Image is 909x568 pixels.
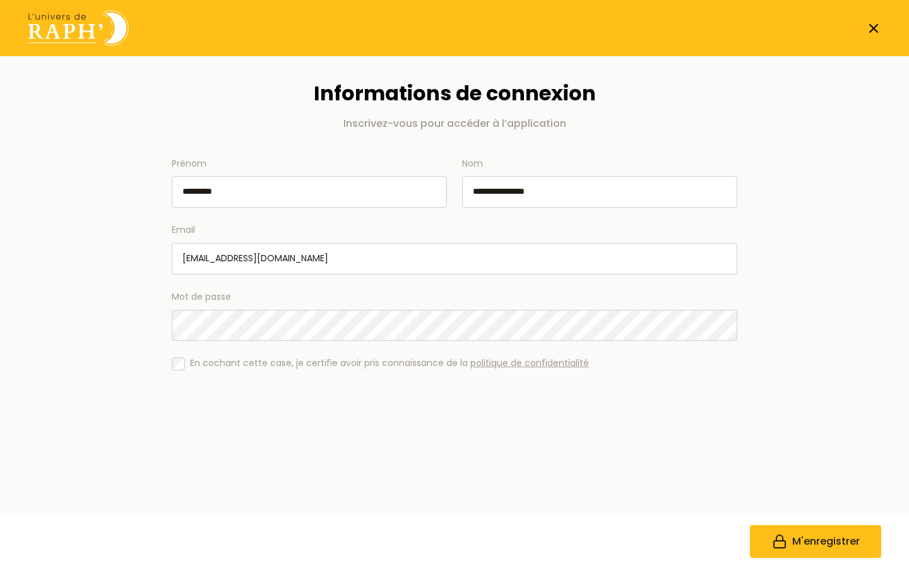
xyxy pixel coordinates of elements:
input: Nom [462,176,737,208]
input: Prénom [172,176,447,208]
a: Fermer la page [866,21,881,36]
button: M'enregistrer [750,525,881,558]
a: politique de confidentialité [470,357,589,369]
input: En cochant cette case, je certifie avoir pris connaissance de la politique de confidentialité [172,357,185,370]
input: Email [172,243,737,275]
h1: Informations de connexion [172,81,737,105]
label: Prénom [172,157,447,208]
label: Mot de passe [172,290,737,341]
p: Inscrivez-vous pour accéder à l’application [172,116,737,131]
label: Nom [462,157,737,208]
span: En cochant cette case, je certifie avoir pris connaissance de la [190,356,589,371]
img: Univers de Raph logo [28,10,129,46]
label: Email [172,223,737,275]
span: M'enregistrer [792,534,860,549]
input: Mot de passe [172,310,737,341]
